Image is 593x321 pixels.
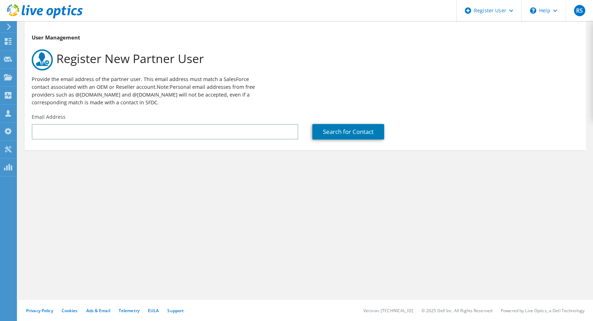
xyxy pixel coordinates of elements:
[574,5,585,16] span: RS
[119,308,139,314] a: Telemetry
[422,308,492,314] li: © 2025 Dell Inc. All Rights Reserved
[32,49,575,70] h1: Register New Partner User
[86,308,110,314] a: Ads & Email
[32,75,264,106] p: Provide the email address of the partner user. This email address must match a SalesForce contact...
[62,308,78,314] a: Cookies
[32,33,579,41] h3: User Management
[363,308,413,314] li: Version: [TECHNICAL_ID]
[530,7,536,14] svg: \n
[148,308,159,314] a: EULA
[157,84,170,90] b: Note:
[26,308,53,314] a: Privacy Policy
[32,113,65,121] label: Email Address
[312,124,384,140] a: Search for Contact
[501,308,585,314] li: Powered by Live Optics, a Dell Technology
[167,308,184,314] a: Support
